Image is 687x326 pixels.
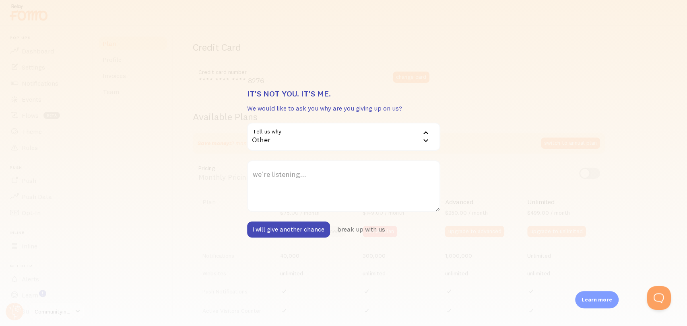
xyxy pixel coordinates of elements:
[582,296,612,303] p: Learn more
[332,221,391,238] button: break up with us
[647,286,671,310] iframe: To enrich screen reader interactions, please activate Accessibility in Grammarly extension settings
[247,123,440,151] div: Other
[247,160,440,189] label: we're listening...
[247,88,440,99] h3: It's not you. It's me.
[247,221,330,238] button: i will give another chance
[575,291,619,308] div: Learn more
[247,104,440,113] p: We would like to ask you why are you giving up on us?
